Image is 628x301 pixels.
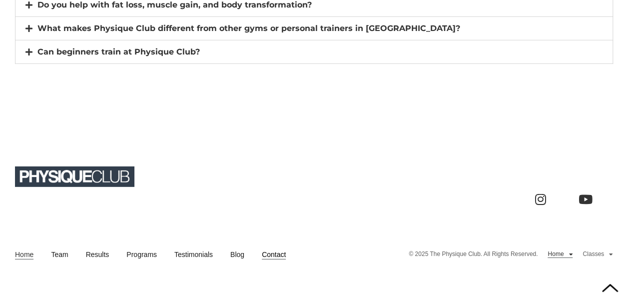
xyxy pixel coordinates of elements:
a: Programs [126,249,157,259]
a: Testimonials [174,249,213,259]
a: Contact [262,249,286,259]
p: © 2025 The Physique Club. All Rights Reserved. [409,250,538,258]
a: What makes Physique Club different from other gyms or personal trainers in [GEOGRAPHIC_DATA]? [37,23,460,33]
a: Team [51,249,68,259]
a: Home [15,249,33,259]
a: Classes [583,250,613,258]
a: Blog [230,249,244,259]
a: Results [86,249,109,259]
a: Can beginners train at Physique Club? [37,47,200,56]
a: Home [548,250,573,258]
